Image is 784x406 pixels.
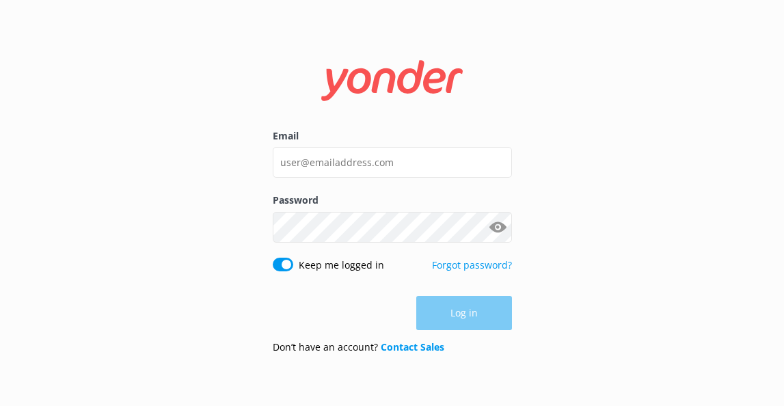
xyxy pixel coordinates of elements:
[273,147,512,178] input: user@emailaddress.com
[273,128,512,144] label: Email
[273,193,512,208] label: Password
[273,340,444,355] p: Don’t have an account?
[432,258,512,271] a: Forgot password?
[299,258,384,273] label: Keep me logged in
[381,340,444,353] a: Contact Sales
[485,213,512,241] button: Show password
